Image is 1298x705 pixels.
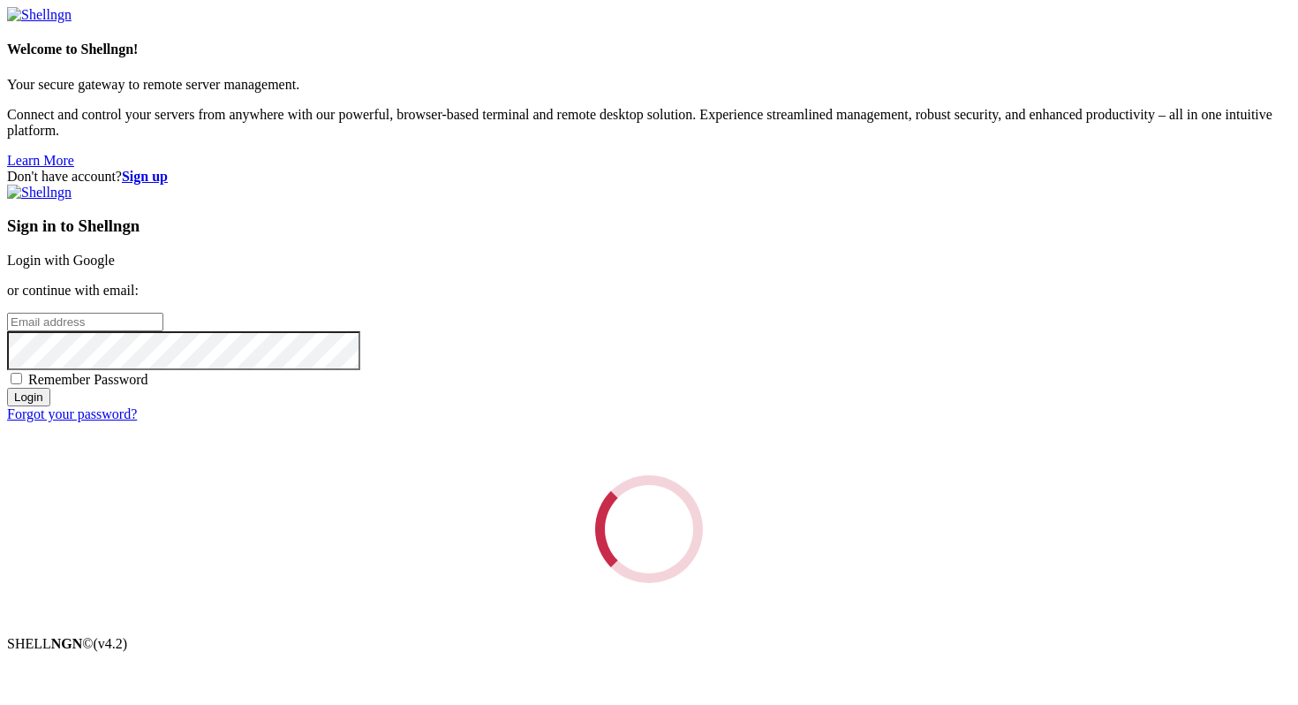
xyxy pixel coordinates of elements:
[7,283,1291,299] p: or continue with email:
[7,169,1291,185] div: Don't have account?
[7,388,50,406] input: Login
[7,77,1291,93] p: Your secure gateway to remote server management.
[590,470,707,587] div: Loading...
[7,216,1291,236] h3: Sign in to Shellngn
[7,313,163,331] input: Email address
[7,107,1291,139] p: Connect and control your servers from anywhere with our powerful, browser-based terminal and remo...
[7,253,115,268] a: Login with Google
[7,185,72,201] img: Shellngn
[28,372,148,387] span: Remember Password
[94,636,128,651] span: 4.2.0
[7,406,137,421] a: Forgot your password?
[51,636,83,651] b: NGN
[7,7,72,23] img: Shellngn
[7,636,127,651] span: SHELL ©
[7,42,1291,57] h4: Welcome to Shellngn!
[7,153,74,168] a: Learn More
[122,169,168,184] a: Sign up
[11,373,22,384] input: Remember Password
